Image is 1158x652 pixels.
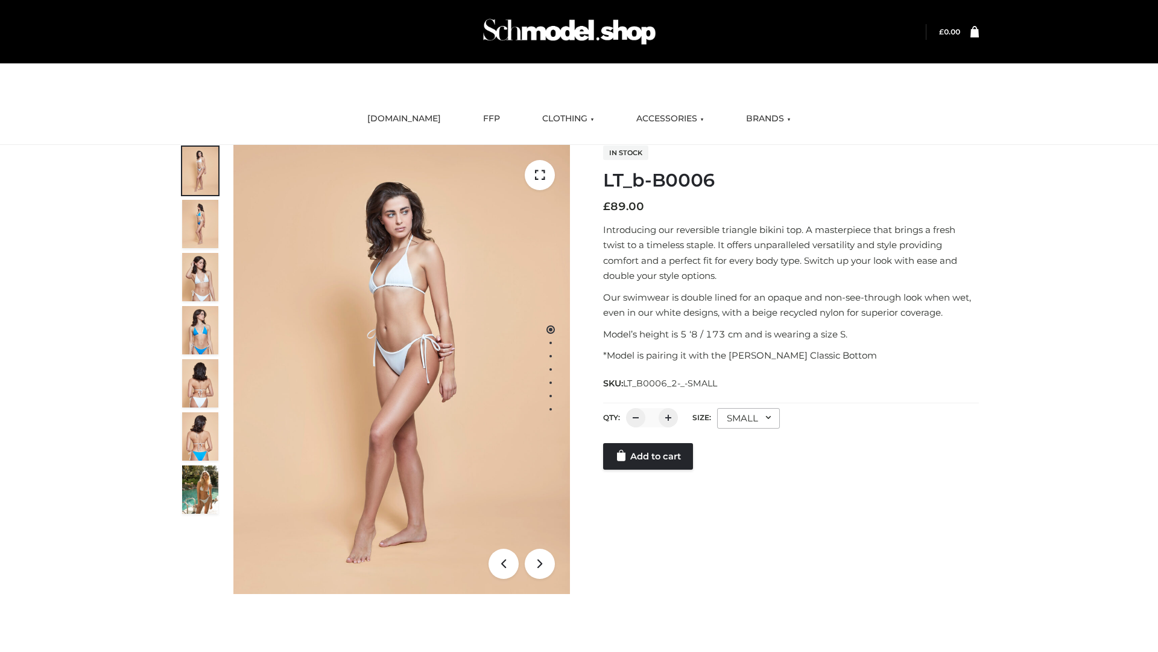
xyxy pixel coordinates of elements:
span: £ [603,200,610,213]
span: LT_B0006_2-_-SMALL [623,378,717,389]
img: ArielClassicBikiniTop_CloudNine_AzureSky_OW114ECO_4-scaled.jpg [182,306,218,354]
img: ArielClassicBikiniTop_CloudNine_AzureSky_OW114ECO_7-scaled.jpg [182,359,218,407]
a: Add to cart [603,443,693,470]
span: £ [939,27,944,36]
a: [DOMAIN_NAME] [358,106,450,132]
label: Size: [692,413,711,422]
label: QTY: [603,413,620,422]
bdi: 89.00 [603,200,644,213]
a: FFP [474,106,509,132]
img: ArielClassicBikiniTop_CloudNine_AzureSky_OW114ECO_1-scaled.jpg [182,147,218,195]
img: ArielClassicBikiniTop_CloudNine_AzureSky_OW114ECO_2-scaled.jpg [182,200,218,248]
bdi: 0.00 [939,27,960,36]
h1: LT_b-B0006 [603,170,979,191]
img: ArielClassicBikiniTop_CloudNine_AzureSky_OW114ECO_3-scaled.jpg [182,253,218,301]
p: *Model is pairing it with the [PERSON_NAME] Classic Bottom [603,348,979,363]
a: ACCESSORIES [627,106,713,132]
a: CLOTHING [533,106,603,132]
img: ArielClassicBikiniTop_CloudNine_AzureSky_OW114ECO_8-scaled.jpg [182,412,218,461]
p: Model’s height is 5 ‘8 / 173 cm and is wearing a size S. [603,327,979,342]
span: SKU: [603,376,718,391]
span: In stock [603,145,648,160]
a: £0.00 [939,27,960,36]
img: Schmodel Admin 964 [479,8,660,56]
img: Arieltop_CloudNine_AzureSky2.jpg [182,465,218,514]
p: Introducing our reversible triangle bikini top. A masterpiece that brings a fresh twist to a time... [603,222,979,284]
div: SMALL [717,408,780,429]
a: BRANDS [737,106,800,132]
img: ArielClassicBikiniTop_CloudNine_AzureSky_OW114ECO_1 [233,145,570,594]
p: Our swimwear is double lined for an opaque and non-see-through look when wet, even in our white d... [603,290,979,321]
